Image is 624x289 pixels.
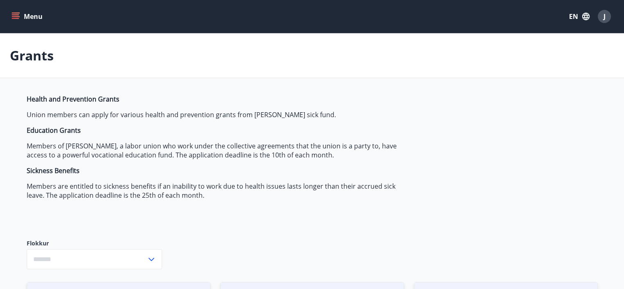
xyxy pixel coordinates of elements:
span: J [603,12,606,21]
strong: Health and Prevention Grants [27,95,119,104]
p: Members are entitled to sickness benefits if an inability to work due to health issues lasts long... [27,182,414,200]
label: Flokkur [27,239,162,247]
p: Grants [10,46,54,65]
button: EN [566,9,593,24]
p: Union members can apply for various health and prevention grants from [PERSON_NAME] sick fund. [27,110,414,119]
strong: Education Grants [27,126,81,135]
button: menu [10,9,46,24]
p: Members of [PERSON_NAME], a labor union who work under the collective agreements that the union i... [27,141,414,160]
button: J [594,7,614,26]
strong: Sickness Benefits [27,166,80,175]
